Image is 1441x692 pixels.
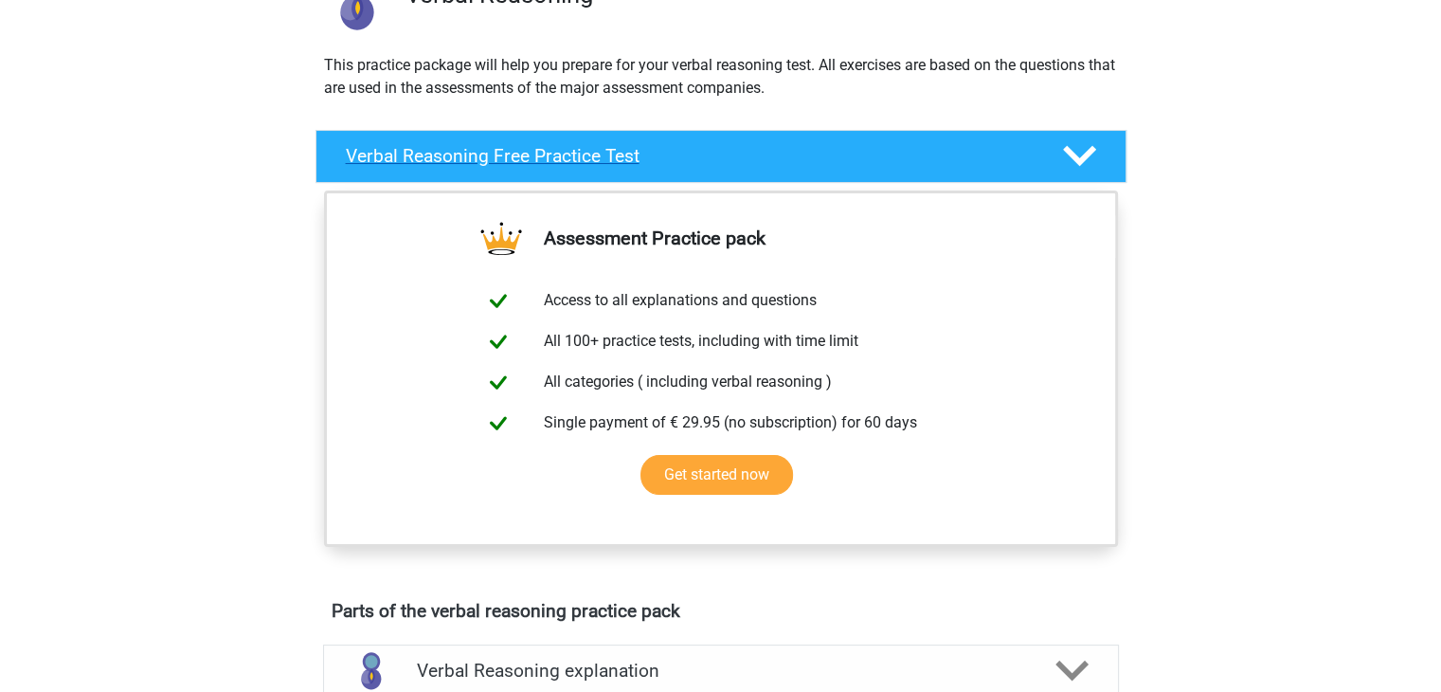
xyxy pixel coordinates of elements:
h4: Verbal Reasoning Free Practice Test [346,145,1032,167]
h4: Verbal Reasoning explanation [417,660,1025,682]
a: Get started now [640,455,793,495]
a: Verbal Reasoning Free Practice Test [308,130,1134,183]
p: This practice package will help you prepare for your verbal reasoning test. All exercises are bas... [324,54,1118,100]
h4: Parts of the verbal reasoning practice pack [332,600,1110,622]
